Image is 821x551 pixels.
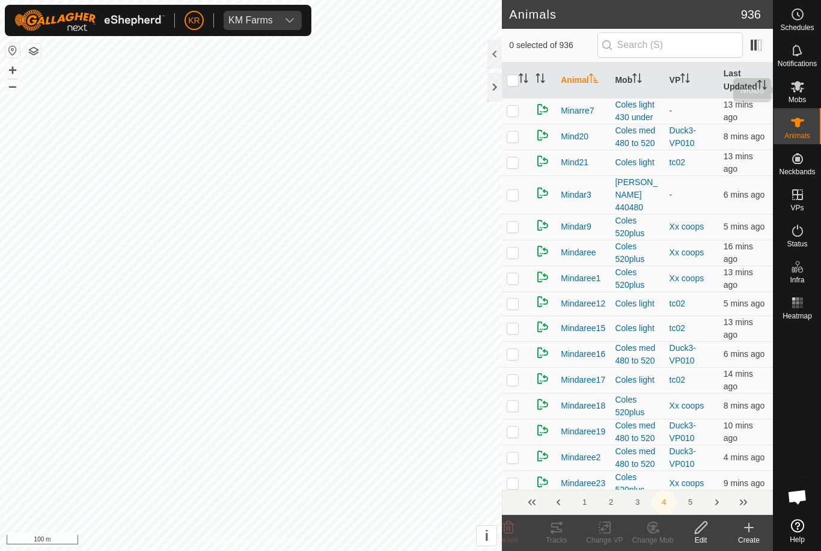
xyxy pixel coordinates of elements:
span: 22 Sep 2025 at 3:07 pm [724,267,753,290]
button: 3 [626,490,650,514]
div: Coles med 480 to 520 [615,124,659,150]
img: returning on [536,475,550,489]
button: 2 [599,490,623,514]
span: Notifications [778,60,817,67]
div: Coles 520plus [615,215,659,240]
a: Contact Us [263,535,298,546]
a: Xx coops [670,222,704,231]
span: 22 Sep 2025 at 3:12 pm [724,132,765,141]
div: dropdown trigger [278,11,302,30]
span: Mindaree23 [561,477,605,490]
img: returning on [536,218,550,233]
span: Help [790,536,805,543]
a: Duck3-VP010 [670,343,696,365]
span: 0 selected of 936 [509,39,597,52]
a: Privacy Policy [204,535,249,546]
p-sorticon: Activate to sort [680,75,690,85]
div: Open chat [780,479,816,515]
th: Last Updated [719,62,773,99]
span: 22 Sep 2025 at 3:04 pm [724,242,753,264]
h2: Animals [509,7,740,22]
a: tc02 [670,375,685,385]
span: Schedules [780,24,814,31]
a: Duck3-VP010 [670,446,696,469]
span: Minarre7 [561,105,594,117]
img: returning on [536,423,550,437]
span: Mindaree18 [561,400,605,412]
app-display-virtual-paddock-transition: - [670,190,673,199]
span: VPs [790,204,804,212]
div: [PERSON_NAME] 440480 [615,176,659,214]
div: Coles med 480 to 520 [615,419,659,445]
th: Animal [556,62,610,99]
div: Tracks [533,535,581,546]
a: Duck3-VP010 [670,421,696,443]
div: Change Mob [629,535,677,546]
span: Mindaree15 [561,322,605,335]
a: Duck3-VP010 [670,126,696,148]
span: Mind21 [561,156,588,169]
img: returning on [536,270,550,284]
p-sorticon: Activate to sort [519,75,528,85]
img: returning on [536,371,550,386]
a: tc02 [670,323,685,333]
th: Mob [610,62,664,99]
p-sorticon: Activate to sort [757,82,767,91]
span: Status [787,240,807,248]
img: returning on [536,102,550,117]
span: 22 Sep 2025 at 3:10 pm [724,478,765,488]
span: Mindaree16 [561,348,605,361]
img: returning on [536,346,550,360]
img: returning on [536,244,550,258]
a: tc02 [670,157,685,167]
div: Coles light [615,322,659,335]
span: 22 Sep 2025 at 3:12 pm [724,401,765,410]
button: Previous Page [546,490,570,514]
div: Coles med 480 to 520 [615,445,659,470]
span: Mindaree12 [561,297,605,310]
div: Coles 520plus [615,240,659,266]
p-sorticon: Activate to sort [589,75,599,85]
button: Reset Map [5,43,20,58]
app-display-virtual-paddock-transition: - [670,106,673,115]
span: 22 Sep 2025 at 3:15 pm [724,222,765,231]
button: Map Layers [26,44,41,58]
div: Create [725,535,773,546]
div: KM Farms [228,16,273,25]
span: 22 Sep 2025 at 3:15 pm [724,299,765,308]
button: – [5,79,20,93]
span: Mindaree19 [561,425,605,438]
span: 22 Sep 2025 at 3:06 pm [724,369,753,391]
button: Next Page [705,490,729,514]
div: Coles light [615,374,659,386]
img: returning on [536,294,550,309]
span: KR [188,14,200,27]
span: Mobs [789,96,806,103]
span: 22 Sep 2025 at 3:10 pm [724,421,753,443]
span: KM Farms [224,11,278,30]
a: Xx coops [670,248,704,257]
img: returning on [536,154,550,168]
img: returning on [536,186,550,200]
div: Coles light 430 under [615,99,659,124]
a: tc02 [670,299,685,308]
span: 22 Sep 2025 at 3:14 pm [724,349,765,359]
div: Coles 520plus [615,394,659,419]
span: Mind20 [561,130,588,143]
input: Search (S) [597,32,743,58]
span: Heatmap [783,312,812,320]
span: Delete [498,536,519,544]
div: Coles 520plus [615,266,659,291]
img: Gallagher Logo [14,10,165,31]
div: Edit [677,535,725,546]
a: Help [774,514,821,548]
button: i [477,526,496,546]
a: Xx coops [670,478,704,488]
span: Mindar3 [561,189,591,201]
div: Change VP [581,535,629,546]
span: 22 Sep 2025 at 3:06 pm [724,100,753,122]
p-sorticon: Activate to sort [536,75,545,85]
button: Last Page [731,490,755,514]
span: Neckbands [779,168,815,175]
img: returning on [536,449,550,463]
